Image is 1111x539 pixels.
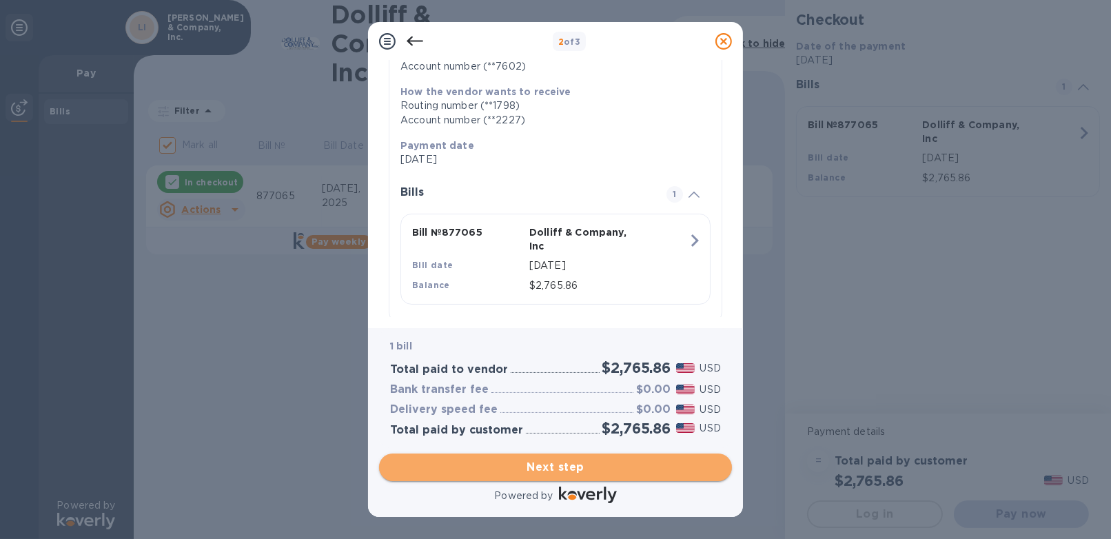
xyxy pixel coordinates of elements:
h3: $0.00 [636,403,671,416]
b: 1 bill [390,340,412,352]
p: Dolliff & Company, Inc [529,225,641,253]
span: 2 [558,37,564,47]
b: Balance [412,280,450,290]
h3: Bills [400,186,650,199]
h3: Delivery speed fee [390,403,498,416]
button: Next step [379,454,732,481]
div: Account number (**7602) [400,59,700,74]
p: USD [700,421,721,436]
img: USD [676,363,695,373]
span: Next step [390,459,721,476]
h2: $2,765.86 [602,420,671,437]
div: Routing number (**1798) [400,99,700,113]
b: Payment date [400,140,474,151]
p: Bill № 877065 [412,225,524,239]
h3: Bank transfer fee [390,383,489,396]
img: USD [676,385,695,394]
p: USD [700,403,721,417]
b: Bill date [412,260,453,270]
b: of 3 [558,37,581,47]
h2: $2,765.86 [602,359,671,376]
h3: Total paid to vendor [390,363,508,376]
img: Logo [559,487,617,503]
p: USD [700,361,721,376]
p: [DATE] [529,258,688,273]
h3: Total paid by customer [390,424,523,437]
h3: $0.00 [636,383,671,396]
p: USD [700,383,721,397]
b: How the vendor wants to receive [400,86,571,97]
p: [DATE] [400,152,700,167]
p: Powered by [494,489,553,503]
img: USD [676,423,695,433]
img: USD [676,405,695,414]
span: 1 [666,186,683,203]
p: $2,765.86 [529,278,688,293]
button: Bill №877065Dolliff & Company, IncBill date[DATE]Balance$2,765.86 [400,214,711,305]
div: Account number (**2227) [400,113,700,128]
